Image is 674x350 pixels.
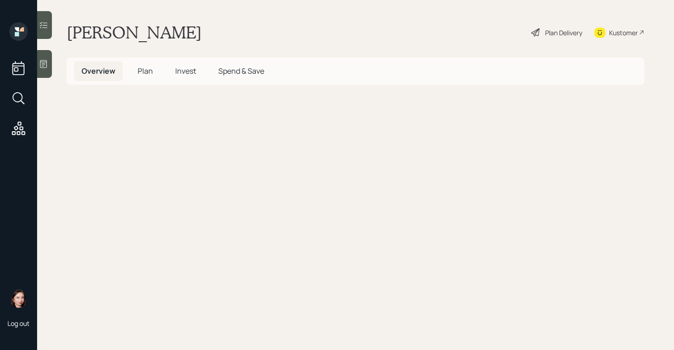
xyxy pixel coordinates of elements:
div: Plan Delivery [545,28,582,38]
div: Kustomer [609,28,638,38]
h1: [PERSON_NAME] [67,22,202,43]
span: Plan [138,66,153,76]
span: Overview [82,66,115,76]
div: Log out [7,319,30,328]
span: Spend & Save [218,66,264,76]
img: aleksandra-headshot.png [9,289,28,308]
span: Invest [175,66,196,76]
